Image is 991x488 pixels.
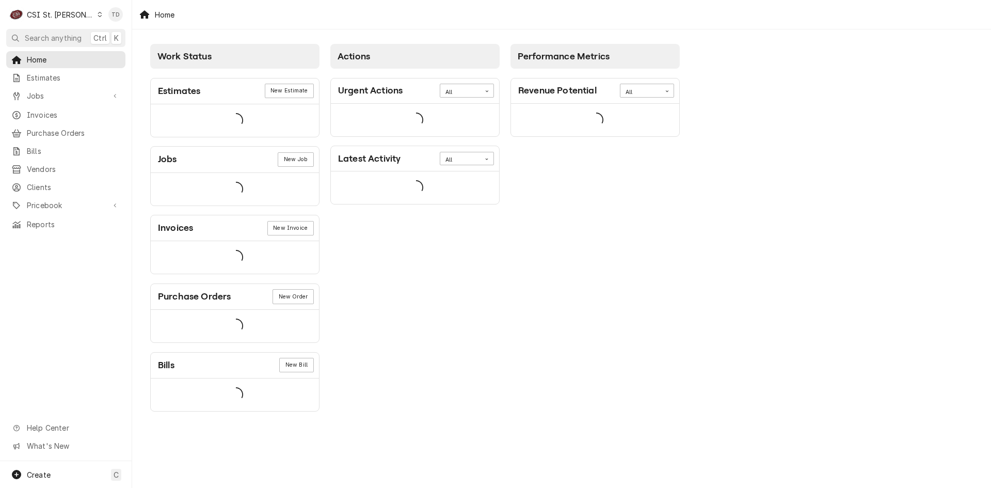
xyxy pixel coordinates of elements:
[409,177,423,199] span: Loading...
[108,7,123,22] div: TD
[151,215,319,241] div: Card Header
[27,164,120,175] span: Vendors
[6,161,125,178] a: Vendors
[151,284,319,310] div: Card Header
[108,7,123,22] div: Tim Devereux's Avatar
[6,197,125,214] a: Go to Pricebook
[511,104,679,136] div: Card Data
[325,39,505,417] div: Card Column: Actions
[267,221,314,235] a: New Invoice
[145,39,325,417] div: Card Column: Work Status
[27,422,119,433] span: Help Center
[6,216,125,233] a: Reports
[331,146,499,171] div: Card Header
[330,44,500,69] div: Card Column Header
[93,33,107,43] span: Ctrl
[6,106,125,123] a: Invoices
[27,219,120,230] span: Reports
[445,88,475,97] div: All
[338,51,370,61] span: Actions
[409,109,423,131] span: Loading...
[279,358,313,372] div: Card Link Button
[150,69,319,412] div: Card Column Content
[27,90,105,101] span: Jobs
[27,9,94,20] div: CSI St. [PERSON_NAME]
[27,182,120,193] span: Clients
[151,147,319,172] div: Card Header
[158,358,174,372] div: Card Title
[158,290,231,304] div: Card Title
[9,7,24,22] div: CSI St. Louis's Avatar
[229,384,243,405] span: Loading...
[511,78,679,104] div: Card Header
[331,78,499,104] div: Card Header
[620,84,674,97] div: Card Data Filter Control
[267,221,314,235] div: Card Link Button
[510,44,680,69] div: Card Column Header
[229,316,243,337] span: Loading...
[278,152,313,167] a: New Job
[150,146,319,206] div: Card: Jobs
[440,152,494,165] div: Card Data Filter Control
[27,109,120,120] span: Invoices
[151,353,319,379] div: Card Header
[510,78,680,137] div: Card: Revenue Potential
[518,84,597,98] div: Card Title
[157,51,212,61] span: Work Status
[331,171,499,204] div: Card Data
[6,29,125,47] button: Search anythingCtrlK
[330,146,500,204] div: Card: Latest Activity
[151,310,319,342] div: Card Data
[265,84,314,98] a: New Estimate
[158,152,177,166] div: Card Title
[330,69,500,204] div: Card Column Content
[132,29,991,430] div: Dashboard
[151,241,319,274] div: Card Data
[440,84,494,97] div: Card Data Filter Control
[158,84,200,98] div: Card Title
[338,84,403,98] div: Card Title
[229,109,243,131] span: Loading...
[151,78,319,104] div: Card Header
[518,51,610,61] span: Performance Metrics
[114,33,119,43] span: K
[510,69,680,177] div: Card Column Content
[273,289,313,304] div: Card Link Button
[27,128,120,138] span: Purchase Orders
[6,143,125,160] a: Bills
[6,179,125,196] a: Clients
[626,88,656,97] div: All
[229,247,243,269] span: Loading...
[114,469,119,480] span: C
[338,152,401,166] div: Card Title
[278,152,313,167] div: Card Link Button
[150,352,319,412] div: Card: Bills
[158,221,193,235] div: Card Title
[265,84,314,98] div: Card Link Button
[27,440,119,451] span: What's New
[150,44,319,69] div: Card Column Header
[6,51,125,68] a: Home
[9,7,24,22] div: C
[273,289,313,304] a: New Order
[6,69,125,86] a: Estimates
[331,104,499,136] div: Card Data
[6,437,125,454] a: Go to What's New
[151,379,319,411] div: Card Data
[150,215,319,274] div: Card: Invoices
[6,124,125,141] a: Purchase Orders
[229,178,243,200] span: Loading...
[151,104,319,137] div: Card Data
[151,173,319,206] div: Card Data
[27,72,120,83] span: Estimates
[25,33,82,43] span: Search anything
[6,87,125,104] a: Go to Jobs
[330,78,500,137] div: Card: Urgent Actions
[27,54,120,65] span: Home
[27,146,120,156] span: Bills
[150,78,319,137] div: Card: Estimates
[445,156,475,164] div: All
[505,39,685,417] div: Card Column: Performance Metrics
[150,284,319,343] div: Card: Purchase Orders
[589,109,603,131] span: Loading...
